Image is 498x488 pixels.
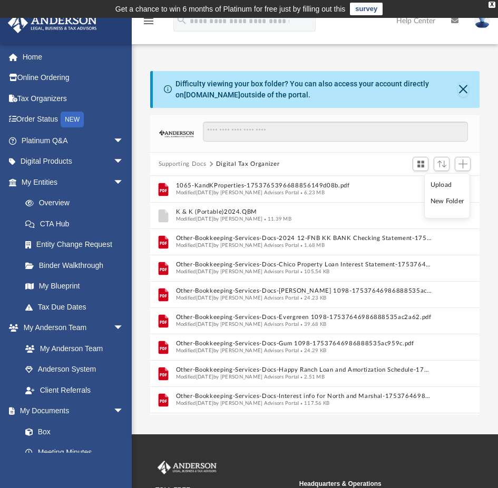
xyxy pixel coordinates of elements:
[489,2,495,8] div: close
[7,317,134,338] a: My Anderson Teamarrow_drop_down
[458,82,468,97] button: Close
[175,235,432,242] button: Other-Bookkeeping-Services-Docs-2024 12-FNB KK BANK Checking Statement-17537646996888535baac8e.pdf
[115,3,346,15] div: Get a chance to win 6 months of Platinum for free just by filling out this
[175,78,458,101] div: Difficulty viewing your box folder? You can also access your account directly on outside of the p...
[299,322,326,327] span: 39.68 KB
[175,314,432,321] button: Other-Bookkeeping-Services-Docs-Evergreen 1098-17537646986888535ac2a62.pdf
[113,151,134,173] span: arrow_drop_down
[15,234,140,255] a: Entity Change Request
[7,88,140,109] a: Tax Organizers
[15,193,140,214] a: Overview
[175,183,432,190] button: 1065-KandKProperties-1753765396688856149d08b.pdf
[5,13,100,33] img: Anderson Advisors Platinum Portal
[113,172,134,193] span: arrow_drop_down
[155,461,219,474] img: Anderson Advisors Platinum Portal
[175,190,299,195] span: Modified [DATE] by [PERSON_NAME] Advisors Portal
[299,348,326,353] span: 24.29 KB
[299,190,324,195] span: 6.23 MB
[175,269,299,274] span: Modified [DATE] by [PERSON_NAME] Advisors Portal
[15,442,134,463] a: Meeting Minutes
[176,14,188,26] i: search
[203,122,468,142] input: Search files and folders
[455,157,471,172] button: Add
[175,401,299,406] span: Modified [DATE] by [PERSON_NAME] Advisors Portal
[184,91,240,99] a: [DOMAIN_NAME]
[262,216,291,222] span: 11.39 MB
[15,338,129,359] a: My Anderson Team
[175,216,262,222] span: Modified [DATE] by [PERSON_NAME]
[434,157,450,171] button: Sort
[61,112,84,127] div: NEW
[175,209,432,216] button: K & K (Portable)2024.QBM
[7,130,140,151] a: Platinum Q&Aarrow_drop_down
[15,213,140,234] a: CTA Hub
[175,393,432,400] button: Other-Bookkeeping-Services-Docs-Interest info for North and Marshal-17537646986888535acf2e3.pdf
[216,160,280,169] button: Digital Tax Organizer
[299,295,326,301] span: 24.23 KB
[15,255,140,276] a: Binder Walkthrough
[113,317,134,339] span: arrow_drop_down
[159,160,207,169] button: Supporting Docs
[175,341,432,347] button: Other-Bookkeeping-Services-Docs-Gum 1098-17537646986888535ac959c.pdf
[7,109,140,131] a: Order StatusNEW
[7,46,140,67] a: Home
[350,3,383,15] a: survey
[175,322,299,327] span: Modified [DATE] by [PERSON_NAME] Advisors Portal
[142,20,155,27] a: menu
[299,269,329,274] span: 105.54 KB
[113,130,134,152] span: arrow_drop_down
[7,401,134,422] a: My Documentsarrow_drop_down
[175,295,299,301] span: Modified [DATE] by [PERSON_NAME] Advisors Portal
[15,359,134,380] a: Anderson System
[299,243,324,248] span: 1.68 MB
[299,401,329,406] span: 117.56 KB
[15,380,134,401] a: Client Referrals
[175,367,432,374] button: Other-Bookkeeping-Services-Docs-Happy Ranch Loan and Amortization Schedule-17537647006888535c1827...
[175,288,432,295] button: Other-Bookkeeping-Services-Docs-[PERSON_NAME] 1098-17537646986888535ac257c.pdf
[175,374,299,380] span: Modified [DATE] by [PERSON_NAME] Advisors Portal
[175,262,432,268] button: Other-Bookkeeping-Services-Docs-Chico Property Loan Interest Statement-17537646986888535acdd94.pdf
[150,176,480,415] div: grid
[474,13,490,28] img: User Pic
[413,157,428,172] button: Switch to Grid View
[142,15,155,27] i: menu
[175,243,299,248] span: Modified [DATE] by [PERSON_NAME] Advisors Portal
[15,296,140,317] a: Tax Due Dates
[299,374,324,380] span: 2.51 MB
[7,151,140,172] a: Digital Productsarrow_drop_down
[431,196,464,207] li: New Folder
[113,401,134,422] span: arrow_drop_down
[431,180,464,191] li: Upload
[15,276,134,297] a: My Blueprint
[7,172,140,193] a: My Entitiesarrow_drop_down
[15,421,129,442] a: Box
[7,67,140,88] a: Online Ordering
[175,348,299,353] span: Modified [DATE] by [PERSON_NAME] Advisors Portal
[424,173,470,218] ul: Add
